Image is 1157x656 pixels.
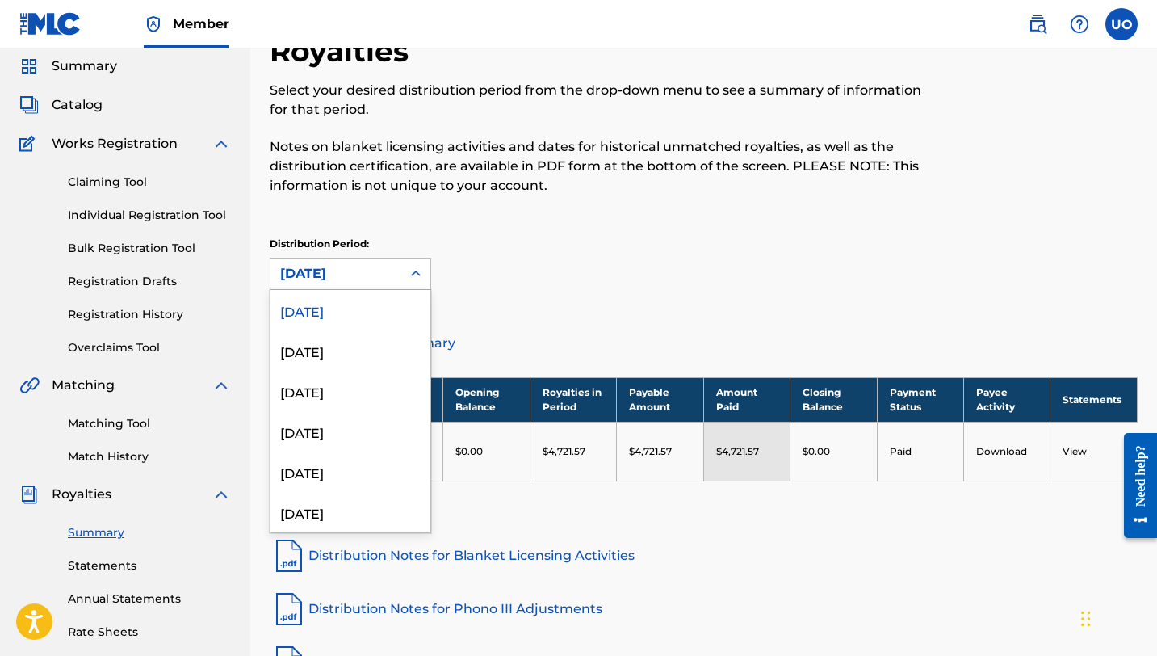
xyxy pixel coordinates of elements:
[19,485,39,504] img: Royalties
[68,415,231,432] a: Matching Tool
[19,376,40,395] img: Matching
[68,273,231,290] a: Registration Drafts
[270,536,1138,575] a: Distribution Notes for Blanket Licensing Activities
[1112,420,1157,550] iframe: Resource Center
[68,240,231,257] a: Bulk Registration Tool
[19,57,117,76] a: SummarySummary
[270,330,430,371] div: [DATE]
[443,377,530,422] th: Opening Balance
[270,137,938,196] p: Notes on blanket licensing activities and dates for historical unmatched royalties, as well as th...
[52,134,178,153] span: Works Registration
[270,33,417,69] h2: Royalties
[270,536,308,575] img: pdf
[19,134,40,153] img: Works Registration
[1105,8,1138,40] div: User Menu
[270,371,430,411] div: [DATE]
[68,306,231,323] a: Registration History
[1070,15,1089,34] img: help
[173,15,229,33] span: Member
[1081,595,1091,643] div: Drag
[790,377,877,422] th: Closing Balance
[68,174,231,191] a: Claiming Tool
[530,377,616,422] th: Royalties in Period
[212,134,231,153] img: expand
[543,444,585,459] p: $4,721.57
[270,290,430,330] div: [DATE]
[270,237,431,251] p: Distribution Period:
[19,12,82,36] img: MLC Logo
[270,81,938,120] p: Select your desired distribution period from the drop-down menu to see a summary of information f...
[52,376,115,395] span: Matching
[270,492,430,532] div: [DATE]
[270,590,1138,629] a: Distribution Notes for Phono III Adjustments
[144,15,163,34] img: Top Rightsholder
[629,444,672,459] p: $4,721.57
[19,57,39,76] img: Summary
[1063,8,1096,40] div: Help
[1076,578,1157,656] iframe: Chat Widget
[964,377,1050,422] th: Payee Activity
[52,95,103,115] span: Catalog
[270,324,1138,363] a: Distribution Summary
[68,339,231,356] a: Overclaims Tool
[19,95,39,115] img: Catalog
[617,377,703,422] th: Payable Amount
[68,624,231,641] a: Rate Sheets
[68,591,231,608] a: Annual Statements
[52,57,117,76] span: Summary
[270,452,430,492] div: [DATE]
[270,590,308,629] img: pdf
[68,448,231,465] a: Match History
[1050,377,1138,422] th: Statements
[703,377,790,422] th: Amount Paid
[270,411,430,452] div: [DATE]
[52,485,111,504] span: Royalties
[803,444,830,459] p: $0.00
[280,264,392,284] div: [DATE]
[1063,445,1087,457] a: View
[1028,15,1047,34] img: search
[68,207,231,224] a: Individual Registration Tool
[877,377,963,422] th: Payment Status
[19,95,103,115] a: CatalogCatalog
[455,444,483,459] p: $0.00
[68,524,231,541] a: Summary
[212,485,231,504] img: expand
[68,557,231,574] a: Statements
[212,376,231,395] img: expand
[890,445,912,457] a: Paid
[1021,8,1054,40] a: Public Search
[976,445,1027,457] a: Download
[716,444,759,459] p: $4,721.57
